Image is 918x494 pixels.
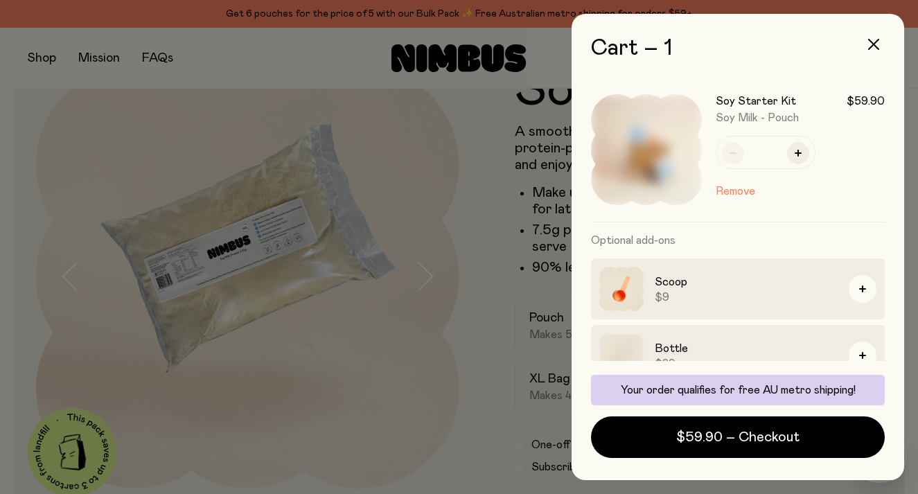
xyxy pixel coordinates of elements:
span: $59.90 [847,94,885,108]
p: Your order qualifies for free AU metro shipping! [599,383,876,397]
span: $59.90 – Checkout [676,427,800,447]
h3: Soy Starter Kit [716,94,796,108]
h2: Cart – 1 [591,36,885,61]
button: Remove [716,183,755,200]
h3: Bottle [655,340,838,357]
span: $29 [655,357,838,371]
h3: Scoop [655,274,838,290]
span: $9 [655,290,838,304]
span: Soy Milk - Pouch [716,112,799,123]
button: $59.90 – Checkout [591,416,885,458]
h3: Optional add-ons [591,222,885,258]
